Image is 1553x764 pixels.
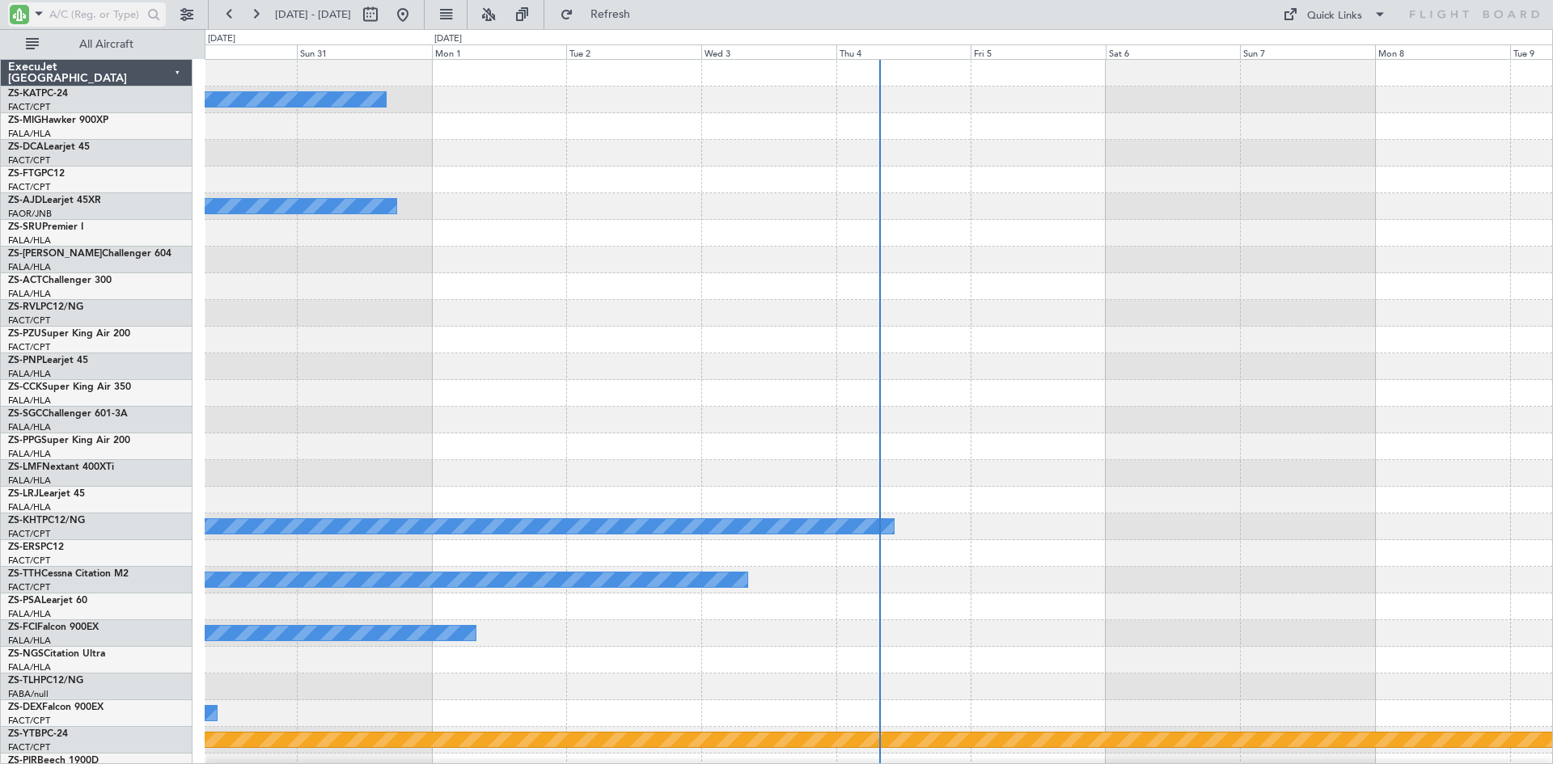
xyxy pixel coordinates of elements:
[8,356,88,365] a: ZS-PNPLearjet 45
[8,382,131,392] a: ZS-CCKSuper King Air 350
[8,729,68,739] a: ZS-YTBPC-24
[8,596,41,606] span: ZS-PSA
[8,196,101,205] a: ZS-AJDLearjet 45XR
[8,101,50,113] a: FACT/CPT
[8,649,44,659] span: ZS-NGS
[8,596,87,606] a: ZS-PSALearjet 60
[8,341,50,353] a: FACT/CPT
[8,409,128,419] a: ZS-SGCChallenger 601-3A
[8,516,85,526] a: ZS-KHTPC12/NG
[8,542,64,552] a: ZS-ERSPC12
[8,261,51,273] a: FALA/HLA
[1375,44,1510,59] div: Mon 8
[8,314,50,327] a: FACT/CPT
[1307,8,1362,24] div: Quick Links
[8,703,42,712] span: ZS-DEX
[8,395,51,407] a: FALA/HLA
[8,128,51,140] a: FALA/HLA
[8,703,104,712] a: ZS-DEXFalcon 900EX
[8,569,41,579] span: ZS-TTH
[8,741,50,753] a: FACT/CPT
[18,32,176,57] button: All Aircraft
[1275,2,1394,27] button: Quick Links
[8,276,42,285] span: ZS-ACT
[8,516,42,526] span: ZS-KHT
[8,116,108,125] a: ZS-MIGHawker 900XP
[8,661,51,673] a: FALA/HLA
[162,44,297,59] div: Sat 30
[8,569,129,579] a: ZS-TTHCessna Citation M2
[8,475,51,487] a: FALA/HLA
[8,623,37,632] span: ZS-FCI
[8,302,40,312] span: ZS-RVL
[8,676,40,686] span: ZS-TLH
[8,729,41,739] span: ZS-YTB
[1240,44,1375,59] div: Sun 7
[8,116,41,125] span: ZS-MIG
[8,462,114,472] a: ZS-LMFNextant 400XTi
[8,249,102,259] span: ZS-[PERSON_NAME]
[8,154,50,167] a: FACT/CPT
[8,89,68,99] a: ZS-KATPC-24
[566,44,701,59] div: Tue 2
[8,181,50,193] a: FACT/CPT
[297,44,432,59] div: Sun 31
[208,32,235,46] div: [DATE]
[8,448,51,460] a: FALA/HLA
[8,649,105,659] a: ZS-NGSCitation Ultra
[8,142,44,152] span: ZS-DCA
[8,368,51,380] a: FALA/HLA
[8,169,65,179] a: ZS-FTGPC12
[8,302,83,312] a: ZS-RVLPC12/NG
[8,688,49,700] a: FABA/null
[8,276,112,285] a: ZS-ACTChallenger 300
[8,608,51,620] a: FALA/HLA
[8,409,42,419] span: ZS-SGC
[701,44,836,59] div: Wed 3
[8,89,41,99] span: ZS-KAT
[49,2,142,27] input: A/C (Reg. or Type)
[8,715,50,727] a: FACT/CPT
[42,39,171,50] span: All Aircraft
[8,555,50,567] a: FACT/CPT
[8,489,39,499] span: ZS-LRJ
[8,329,41,339] span: ZS-PZU
[8,249,171,259] a: ZS-[PERSON_NAME]Challenger 604
[8,436,41,445] span: ZS-PPG
[8,676,83,686] a: ZS-TLHPC12/NG
[8,142,90,152] a: ZS-DCALearjet 45
[8,222,83,232] a: ZS-SRUPremier I
[8,169,41,179] span: ZS-FTG
[8,288,51,300] a: FALA/HLA
[434,32,462,46] div: [DATE]
[8,462,42,472] span: ZS-LMF
[1106,44,1241,59] div: Sat 6
[971,44,1106,59] div: Fri 5
[8,489,85,499] a: ZS-LRJLearjet 45
[577,9,645,20] span: Refresh
[432,44,567,59] div: Mon 1
[8,222,42,232] span: ZS-SRU
[836,44,971,59] div: Thu 4
[8,421,51,433] a: FALA/HLA
[8,356,42,365] span: ZS-PNP
[8,436,130,445] a: ZS-PPGSuper King Air 200
[8,382,42,392] span: ZS-CCK
[8,208,52,220] a: FAOR/JNB
[8,581,50,593] a: FACT/CPT
[8,196,42,205] span: ZS-AJD
[8,329,130,339] a: ZS-PZUSuper King Air 200
[275,7,351,22] span: [DATE] - [DATE]
[8,542,40,552] span: ZS-ERS
[8,635,51,647] a: FALA/HLA
[552,2,650,27] button: Refresh
[8,501,51,513] a: FALA/HLA
[8,528,50,540] a: FACT/CPT
[8,623,99,632] a: ZS-FCIFalcon 900EX
[8,234,51,247] a: FALA/HLA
